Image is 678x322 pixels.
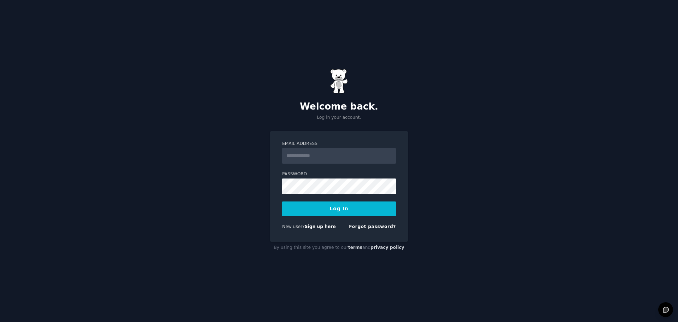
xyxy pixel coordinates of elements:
label: Password [282,171,396,177]
a: Forgot password? [349,224,396,229]
a: Sign up here [305,224,336,229]
a: terms [348,245,362,250]
button: Log In [282,201,396,216]
span: New user? [282,224,305,229]
label: Email Address [282,141,396,147]
div: By using this site you agree to our and [270,242,408,253]
keeper-lock: Open Keeper Popup [384,152,392,160]
h2: Welcome back. [270,101,408,112]
a: privacy policy [370,245,404,250]
img: Gummy Bear [330,69,348,94]
p: Log in your account. [270,115,408,121]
